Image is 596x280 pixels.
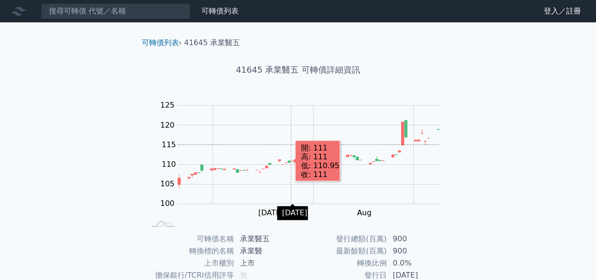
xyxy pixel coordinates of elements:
[298,245,387,257] td: 最新餘額(百萬)
[234,245,298,257] td: 承業醫
[160,101,175,109] tspan: 125
[387,245,451,257] td: 900
[234,233,298,245] td: 承業醫五
[536,4,589,19] a: 登入／註冊
[41,3,190,19] input: 搜尋可轉債 代號／名稱
[258,208,283,217] tspan: [DATE]
[160,179,175,188] tspan: 105
[298,257,387,269] td: 轉換比例
[134,63,462,76] h1: 41645 承業醫五 可轉債詳細資訊
[234,257,298,269] td: 上市
[162,160,176,169] tspan: 110
[156,101,454,217] g: Chart
[298,233,387,245] td: 發行總額(百萬)
[357,208,371,217] tspan: Aug
[162,140,176,149] tspan: 115
[145,245,234,257] td: 轉換標的名稱
[142,37,182,48] li: ›
[142,38,179,47] a: 可轉債列表
[387,233,451,245] td: 900
[201,7,239,15] a: 可轉債列表
[184,37,240,48] li: 41645 承業醫五
[160,121,175,130] tspan: 120
[145,257,234,269] td: 上市櫃別
[387,257,451,269] td: 0.0%
[160,199,175,208] tspan: 100
[240,271,247,280] span: 無
[145,233,234,245] td: 可轉債名稱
